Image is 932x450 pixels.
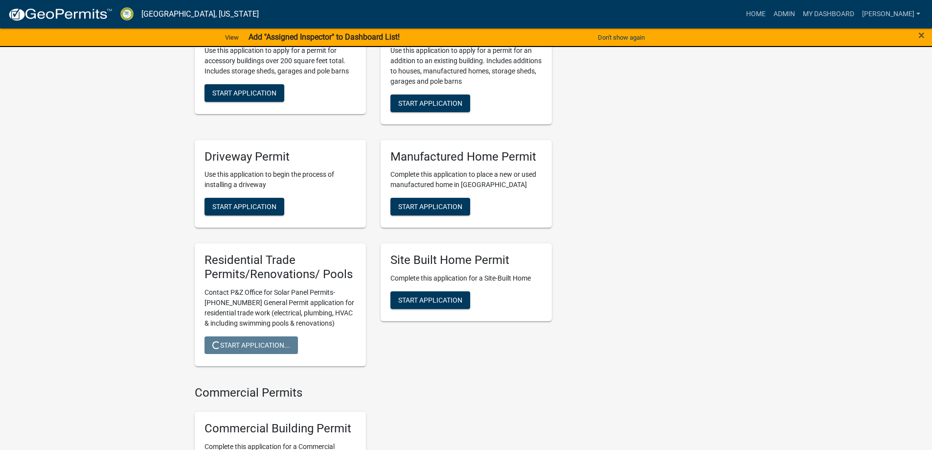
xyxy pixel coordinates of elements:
span: Start Application [212,203,276,211]
h5: Manufactured Home Permit [390,150,542,164]
span: Start Application [398,203,462,211]
a: [PERSON_NAME] [858,5,924,24]
h5: Driveway Permit [205,150,356,164]
button: Start Application [390,95,470,112]
span: Start Application... [212,341,290,349]
button: Start Application [205,198,284,215]
h5: Commercial Building Permit [205,422,356,436]
h4: Commercial Permits [195,386,552,400]
span: × [918,28,925,42]
p: Use this application to apply for a permit for an addition to an existing building. Includes addi... [390,46,542,87]
img: Crawford County, Georgia [120,7,134,21]
a: Admin [770,5,799,24]
p: Contact P&Z Office for Solar Panel Permits- [PHONE_NUMBER] General Permit application for residen... [205,287,356,329]
a: My Dashboard [799,5,858,24]
p: Complete this application to place a new or used manufactured home in [GEOGRAPHIC_DATA] [390,169,542,190]
button: Start Application [390,291,470,309]
p: Complete this application for a Site-Built Home [390,273,542,284]
a: [GEOGRAPHIC_DATA], [US_STATE] [141,6,259,23]
p: Use this application to apply for a permit for accessory buildings over 200 square feet total. In... [205,46,356,76]
span: Start Application [212,89,276,96]
button: Start Application... [205,336,298,354]
span: Start Application [398,99,462,107]
a: Home [742,5,770,24]
button: Close [918,29,925,41]
span: Start Application [398,296,462,304]
button: Don't show again [594,29,649,46]
h5: Site Built Home Permit [390,253,542,267]
strong: Add "Assigned Inspector" to Dashboard List! [249,32,400,42]
p: Use this application to begin the process of installing a driveway [205,169,356,190]
a: View [221,29,243,46]
button: Start Application [205,84,284,102]
button: Start Application [390,198,470,215]
h5: Residential Trade Permits/Renovations/ Pools [205,253,356,282]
